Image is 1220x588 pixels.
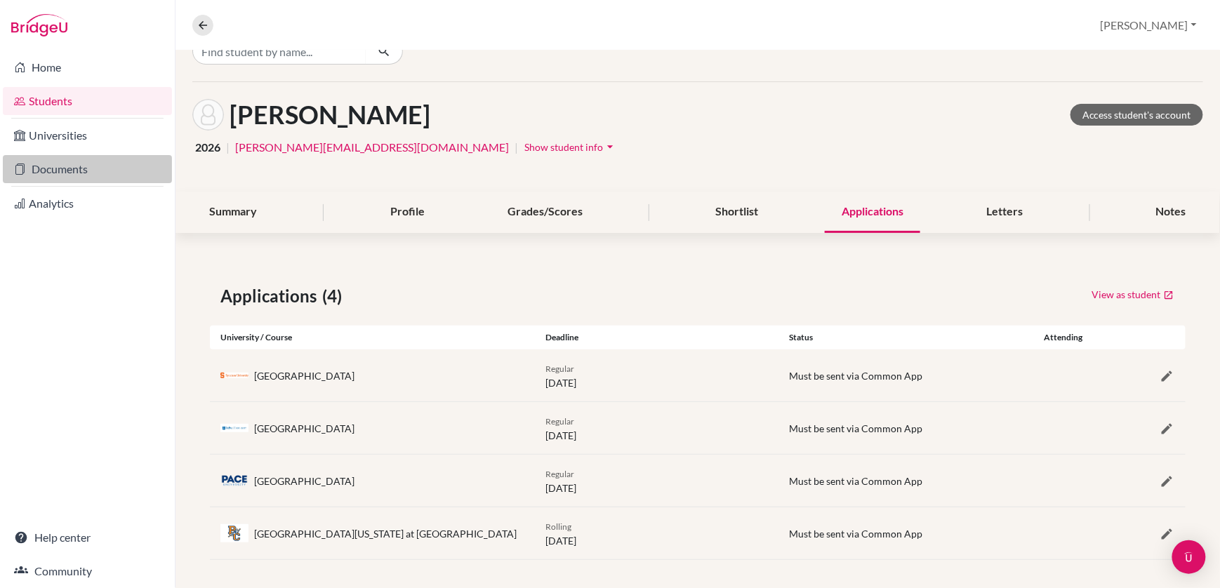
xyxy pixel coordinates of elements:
i: arrow_drop_down [603,140,617,154]
div: [GEOGRAPHIC_DATA] [254,474,354,488]
div: Summary [192,192,274,233]
a: Students [3,87,172,115]
span: Applications [220,283,322,309]
div: University / Course [210,331,535,344]
a: Home [3,53,172,81]
div: [DATE] [535,413,779,443]
img: us_syr_y0bt24mb.jpeg [220,373,248,378]
img: us_pace_kutbm_qj.png [220,474,248,488]
a: Help center [3,523,172,552]
span: Must be sent via Common App [790,475,923,487]
img: us_depa_mpbzyp6w.png [220,424,248,432]
a: Universities [3,121,172,149]
span: Regular [545,363,574,374]
span: Must be sent via Common App [790,528,923,540]
span: | [226,139,230,156]
span: Rolling [545,521,571,532]
div: Notes [1139,192,1203,233]
a: Access student's account [1070,104,1203,126]
a: [PERSON_NAME][EMAIL_ADDRESS][DOMAIN_NAME] [235,139,509,156]
span: Must be sent via Common App [790,422,923,434]
div: [DATE] [535,466,779,495]
a: Community [3,557,172,585]
div: Profile [373,192,442,233]
a: Documents [3,155,172,183]
img: Ariana SOOD's avatar [192,99,224,131]
div: Letters [969,192,1040,233]
a: View as student [1092,283,1175,305]
div: [GEOGRAPHIC_DATA] [254,368,354,383]
div: Grades/Scores [491,192,599,233]
span: Must be sent via Common App [790,370,923,382]
span: (4) [322,283,347,309]
div: Applications [825,192,920,233]
input: Find student by name... [192,38,366,65]
span: | [515,139,518,156]
div: [DATE] [535,361,779,390]
div: [GEOGRAPHIC_DATA][US_STATE] at [GEOGRAPHIC_DATA] [254,526,517,541]
div: [GEOGRAPHIC_DATA] [254,421,354,436]
h1: [PERSON_NAME] [230,100,430,130]
div: Status [779,331,1023,344]
a: Analytics [3,189,172,218]
button: Show student infoarrow_drop_down [524,136,618,158]
span: Regular [545,469,574,479]
span: 2026 [195,139,220,156]
div: [DATE] [535,519,779,548]
div: Shortlist [699,192,776,233]
div: Attending [1023,331,1104,344]
div: Deadline [535,331,779,344]
span: Show student info [524,141,603,153]
button: [PERSON_NAME] [1094,12,1203,39]
div: Open Intercom Messenger [1172,540,1206,574]
span: Regular [545,416,574,427]
img: us_pur_q_ww5_m_.jpeg [220,524,248,543]
img: Bridge-U [11,14,67,36]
